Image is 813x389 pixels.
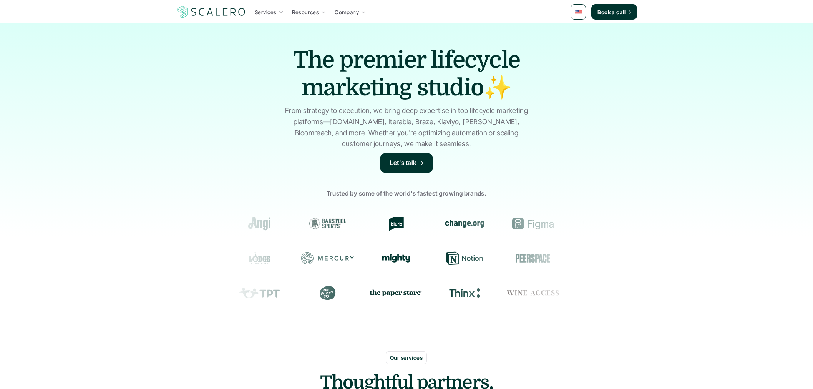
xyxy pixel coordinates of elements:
[591,4,637,20] a: Book a call
[176,5,247,19] img: Scalero company logotype
[597,8,626,16] p: Book a call
[292,8,319,16] p: Resources
[272,46,541,101] h1: The premier lifecycle marketing studio✨
[380,153,433,173] a: Let's talk
[335,8,359,16] p: Company
[390,354,423,362] p: Our services
[255,8,276,16] p: Services
[282,105,531,150] p: From strategy to execution, we bring deep expertise in top lifecycle marketing platforms—[DOMAIN_...
[390,158,417,168] p: Let's talk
